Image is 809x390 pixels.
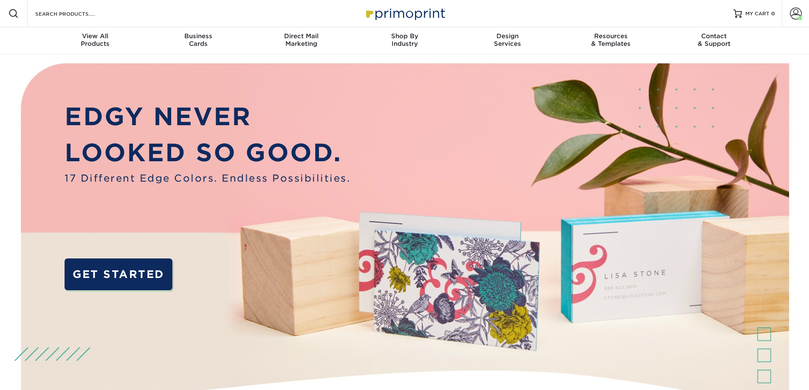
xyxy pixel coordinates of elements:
[250,32,353,40] span: Direct Mail
[662,32,766,48] div: & Support
[44,32,147,40] span: View All
[65,135,350,171] p: LOOKED SO GOOD.
[662,32,766,40] span: Contact
[44,32,147,48] div: Products
[34,8,117,19] input: SEARCH PRODUCTS.....
[44,27,147,54] a: View AllProducts
[147,32,250,40] span: Business
[662,27,766,54] a: Contact& Support
[353,27,456,54] a: Shop ByIndustry
[65,258,172,290] a: GET STARTED
[362,4,447,22] img: Primoprint
[65,98,350,135] p: EDGY NEVER
[771,11,775,17] span: 0
[147,32,250,48] div: Cards
[456,27,559,54] a: DesignServices
[353,32,456,40] span: Shop By
[559,32,662,40] span: Resources
[250,27,353,54] a: Direct MailMarketing
[559,32,662,48] div: & Templates
[456,32,559,48] div: Services
[456,32,559,40] span: Design
[65,171,350,185] span: 17 Different Edge Colors. Endless Possibilities.
[559,27,662,54] a: Resources& Templates
[745,10,770,17] span: MY CART
[250,32,353,48] div: Marketing
[147,27,250,54] a: BusinessCards
[353,32,456,48] div: Industry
